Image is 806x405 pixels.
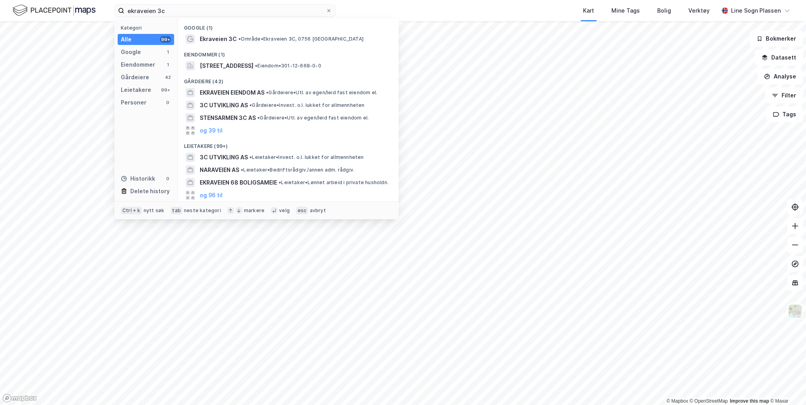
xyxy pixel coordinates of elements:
[165,175,171,182] div: 0
[730,398,769,404] a: Improve this map
[244,207,264,214] div: markere
[130,187,170,196] div: Delete history
[165,62,171,68] div: 1
[249,102,252,108] span: •
[296,207,308,215] div: esc
[200,113,256,123] span: STENSARMEN 3C AS
[160,87,171,93] div: 99+
[249,154,364,161] span: Leietaker • Invest. o.l. lukket for allmennheten
[309,207,326,214] div: avbryt
[765,88,803,103] button: Filter
[171,207,182,215] div: tab
[165,99,171,106] div: 0
[255,63,257,69] span: •
[279,179,388,186] span: Leietaker • Lønnet arbeid i private husholdn.
[257,115,369,121] span: Gårdeiere • Utl. av egen/leid fast eiendom el.
[178,45,399,60] div: Eiendommer (1)
[121,207,142,215] div: Ctrl + k
[611,6,640,15] div: Mine Tags
[121,35,131,44] div: Alle
[249,102,364,108] span: Gårdeiere • Invest. o.l. lukket for allmennheten
[757,69,803,84] button: Analyse
[688,6,710,15] div: Verktøy
[266,90,377,96] span: Gårdeiere • Utl. av egen/leid fast eiendom el.
[178,137,399,151] div: Leietakere (99+)
[121,25,174,31] div: Kategori
[178,19,399,33] div: Google (1)
[279,179,281,185] span: •
[657,6,671,15] div: Bolig
[583,6,594,15] div: Kart
[178,72,399,86] div: Gårdeiere (42)
[731,6,781,15] div: Line Sogn Plassen
[121,47,141,57] div: Google
[767,367,806,405] div: Kontrollprogram for chat
[200,126,223,135] button: og 39 til
[750,31,803,47] button: Bokmerker
[200,190,223,200] button: og 96 til
[266,90,268,95] span: •
[200,153,248,162] span: 3C UTVIKLING AS
[165,49,171,55] div: 1
[124,5,326,17] input: Søk på adresse, matrikkel, gårdeiere, leietakere eller personer
[144,207,165,214] div: nytt søk
[121,73,149,82] div: Gårdeiere
[121,85,151,95] div: Leietakere
[200,34,237,44] span: Ekraveien 3C
[279,207,290,214] div: velg
[766,106,803,122] button: Tags
[249,154,252,160] span: •
[13,4,96,17] img: logo.f888ab2527a4732fd821a326f86c7f29.svg
[755,50,803,65] button: Datasett
[200,61,253,71] span: [STREET_ADDRESS]
[121,174,155,183] div: Historikk
[666,398,688,404] a: Mapbox
[200,101,248,110] span: 3C UTVIKLING AS
[257,115,260,121] span: •
[160,36,171,43] div: 99+
[121,98,146,107] div: Personer
[241,167,354,173] span: Leietaker • Bedriftsrådgiv./annen adm. rådgiv.
[200,88,264,97] span: EKRAVEIEN EIENDOM AS
[767,367,806,405] iframe: Chat Widget
[184,207,221,214] div: neste kategori
[255,63,321,69] span: Eiendom • 301-12-668-0-0
[200,178,277,187] span: EKRAVEIEN 68 BOLIGSAMEIE
[2,394,37,403] a: Mapbox homepage
[241,167,243,173] span: •
[690,398,728,404] a: OpenStreetMap
[165,74,171,80] div: 42
[121,60,155,69] div: Eiendommer
[787,304,802,319] img: Z
[238,36,364,42] span: Område • Ekraveien 3C, 0756 [GEOGRAPHIC_DATA]
[238,36,241,42] span: •
[200,165,239,175] span: NARAVEIEN AS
